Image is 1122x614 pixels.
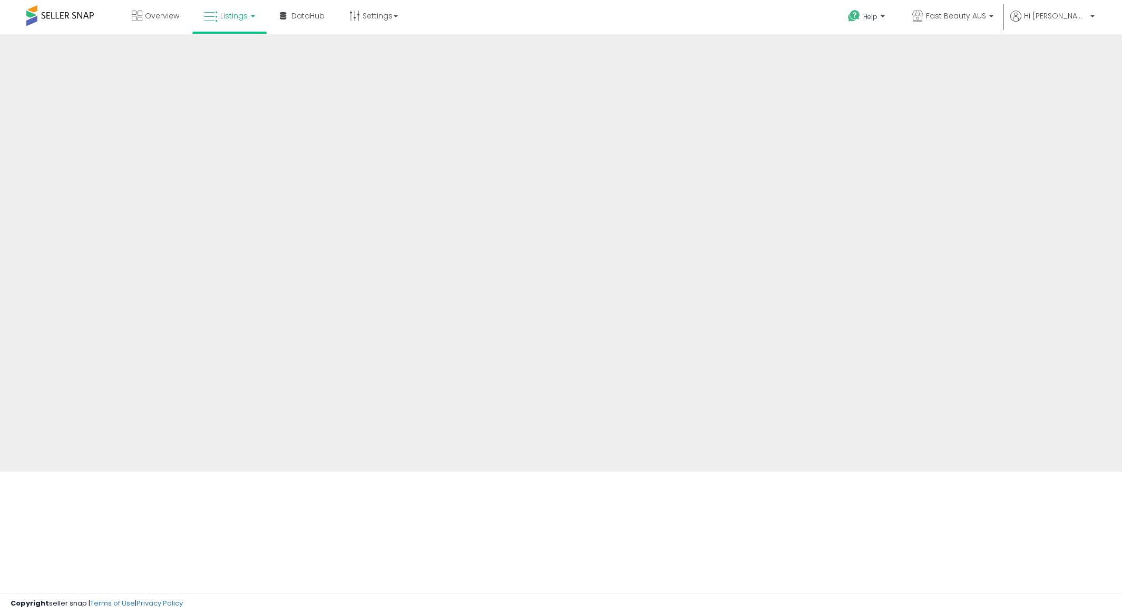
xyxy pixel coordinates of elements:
[840,2,895,34] a: Help
[863,12,877,21] span: Help
[926,11,986,21] span: Fast Beauty AUS
[1010,11,1095,34] a: Hi [PERSON_NAME]
[220,11,248,21] span: Listings
[847,9,861,23] i: Get Help
[1024,11,1087,21] span: Hi [PERSON_NAME]
[145,11,179,21] span: Overview
[291,11,325,21] span: DataHub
